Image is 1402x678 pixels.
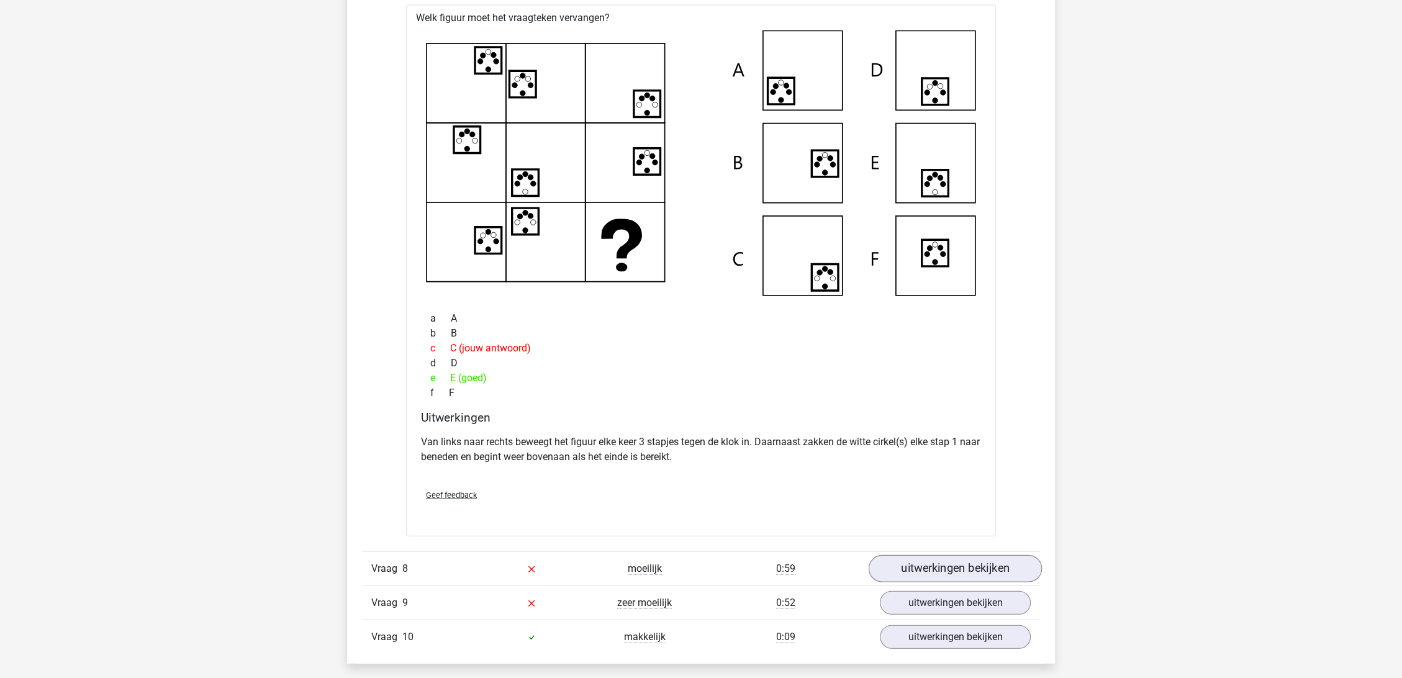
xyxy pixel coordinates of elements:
[421,341,981,356] div: C (jouw antwoord)
[430,386,449,400] span: f
[430,371,450,386] span: e
[421,356,981,371] div: D
[371,630,402,644] span: Vraag
[421,311,981,326] div: A
[880,625,1031,649] a: uitwerkingen bekijken
[406,5,996,536] div: Welk figuur moet het vraagteken vervangen?
[617,597,672,609] span: zeer moeilijk
[402,563,408,574] span: 8
[869,556,1042,583] a: uitwerkingen bekijken
[421,410,981,425] h4: Uitwerkingen
[430,341,450,356] span: c
[430,326,451,341] span: b
[628,563,662,575] span: moeilijk
[430,311,451,326] span: a
[430,356,451,371] span: d
[880,591,1031,615] a: uitwerkingen bekijken
[776,631,795,643] span: 0:09
[371,561,402,576] span: Vraag
[776,563,795,575] span: 0:59
[402,597,408,608] span: 9
[426,490,477,500] span: Geef feedback
[421,435,981,464] p: Van links naar rechts beweegt het figuur elke keer 3 stapjes tegen de klok in. Daarnaast zakken d...
[421,386,981,400] div: F
[402,631,414,643] span: 10
[776,597,795,609] span: 0:52
[624,631,666,643] span: makkelijk
[421,326,981,341] div: B
[421,371,981,386] div: E (goed)
[371,595,402,610] span: Vraag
